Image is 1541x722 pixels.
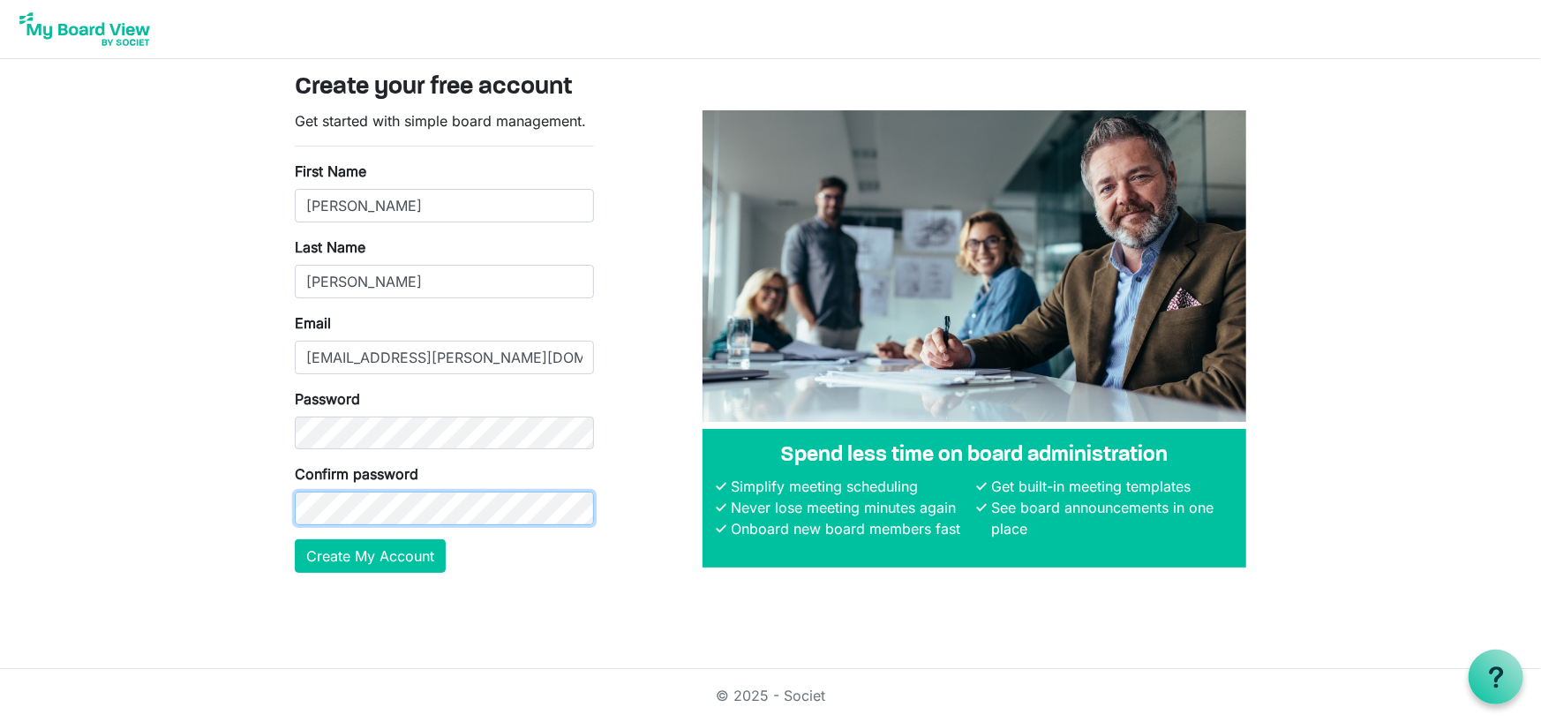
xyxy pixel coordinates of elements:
label: First Name [295,161,366,182]
a: © 2025 - Societ [716,687,825,704]
li: Simplify meeting scheduling [727,476,973,497]
h3: Create your free account [295,73,1246,103]
li: Onboard new board members fast [727,518,973,539]
img: A photograph of board members sitting at a table [703,110,1246,422]
label: Last Name [295,237,365,258]
label: Email [295,312,331,334]
li: Get built-in meeting templates [987,476,1232,497]
label: Confirm password [295,463,418,485]
button: Create My Account [295,539,446,573]
label: Password [295,388,360,410]
img: My Board View Logo [14,7,155,51]
li: Never lose meeting minutes again [727,497,973,518]
li: See board announcements in one place [987,497,1232,539]
span: Get started with simple board management. [295,112,586,130]
h4: Spend less time on board administration [717,443,1232,469]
